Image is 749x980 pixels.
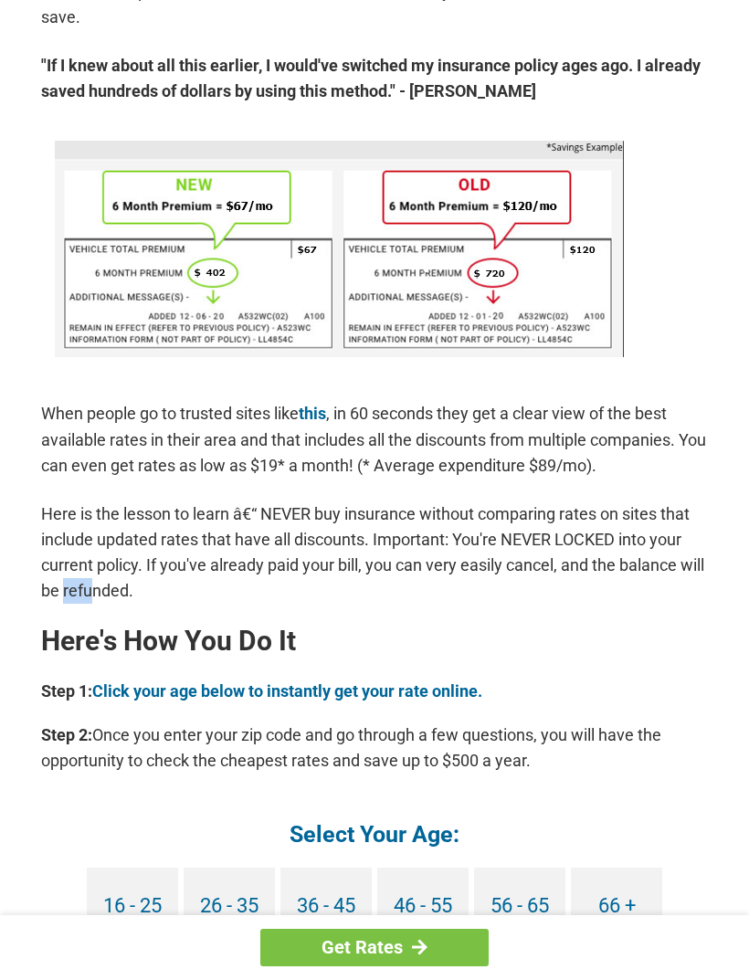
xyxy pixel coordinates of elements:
a: Click your age below to instantly get your rate online. [92,681,482,701]
a: 66 + [571,868,662,943]
h4: Select Your Age: [41,819,708,849]
a: this [299,404,326,423]
a: 36 - 45 [280,868,372,943]
a: 56 - 65 [474,868,565,943]
p: When people go to trusted sites like , in 60 seconds they get a clear view of the best available ... [41,401,708,478]
p: Once you enter your zip code and go through a few questions, you will have the opportunity to che... [41,722,708,774]
a: 26 - 35 [184,868,275,943]
img: savings [55,141,624,357]
b: Step 2: [41,725,92,744]
b: Step 1: [41,681,92,701]
p: Here is the lesson to learn â€“ NEVER buy insurance without comparing rates on sites that include... [41,501,708,604]
a: 16 - 25 [87,868,178,943]
a: 46 - 55 [377,868,469,943]
h2: Here's How You Do It [41,627,708,656]
a: Get Rates [260,929,489,966]
strong: "If I knew about all this earlier, I would've switched my insurance policy ages ago. I already sa... [41,53,708,104]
